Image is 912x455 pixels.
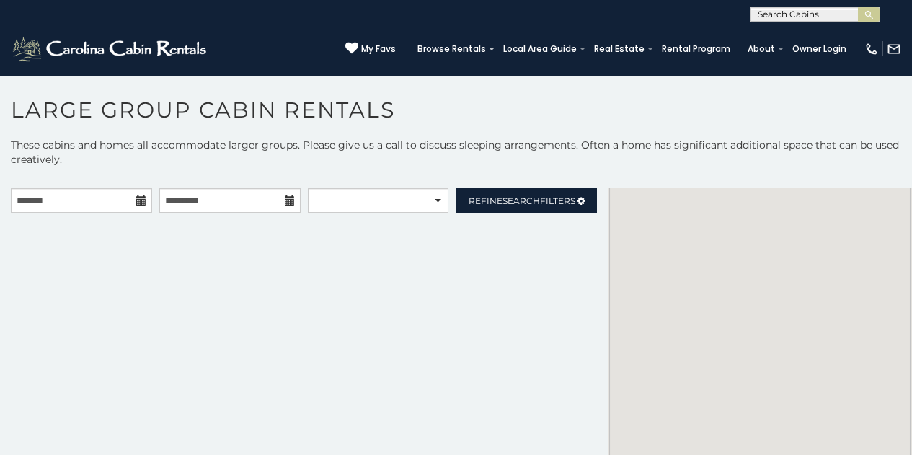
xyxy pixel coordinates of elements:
[456,188,597,213] a: RefineSearchFilters
[740,39,782,59] a: About
[410,39,493,59] a: Browse Rentals
[11,35,211,63] img: White-1-2.png
[469,195,575,206] span: Refine Filters
[503,195,540,206] span: Search
[361,43,396,56] span: My Favs
[587,39,652,59] a: Real Estate
[345,42,396,56] a: My Favs
[655,39,738,59] a: Rental Program
[887,42,901,56] img: mail-regular-white.png
[864,42,879,56] img: phone-regular-white.png
[785,39,854,59] a: Owner Login
[496,39,584,59] a: Local Area Guide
